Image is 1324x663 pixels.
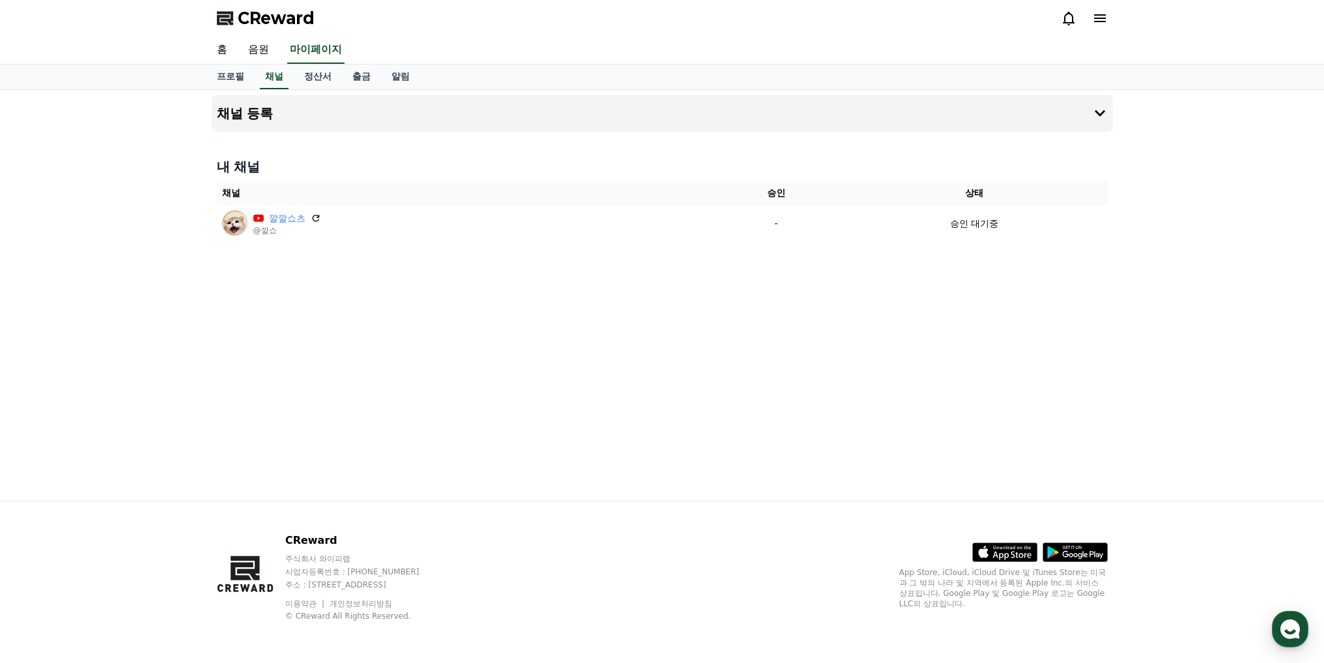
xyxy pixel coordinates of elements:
a: 프로필 [206,64,255,89]
a: 채널 [260,64,289,89]
h4: 내 채널 [217,158,1108,176]
button: 채널 등록 [212,95,1113,132]
p: 주식회사 와이피랩 [285,554,444,564]
a: 홈 [206,36,238,64]
a: CReward [217,8,315,29]
img: 깔깔쇼츠 [222,210,248,236]
a: 음원 [238,36,279,64]
p: @깔쇼 [253,225,321,236]
span: CReward [238,8,315,29]
th: 채널 [217,181,712,205]
a: 개인정보처리방침 [330,599,392,608]
p: App Store, iCloud, iCloud Drive 및 iTunes Store는 미국과 그 밖의 나라 및 지역에서 등록된 Apple Inc.의 서비스 상표입니다. Goo... [899,567,1108,609]
a: 정산서 [294,64,342,89]
a: 알림 [381,64,420,89]
p: - [716,217,836,231]
h4: 채널 등록 [217,106,274,120]
p: CReward [285,533,444,548]
a: 깔깔쇼츠 [269,212,305,225]
p: 주소 : [STREET_ADDRESS] [285,580,444,590]
p: © CReward All Rights Reserved. [285,611,444,621]
th: 상태 [841,181,1107,205]
a: 마이페이지 [287,36,345,64]
a: 출금 [342,64,381,89]
a: 이용약관 [285,599,326,608]
th: 승인 [711,181,841,205]
p: 사업자등록번호 : [PHONE_NUMBER] [285,567,444,577]
p: 승인 대기중 [950,217,998,231]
